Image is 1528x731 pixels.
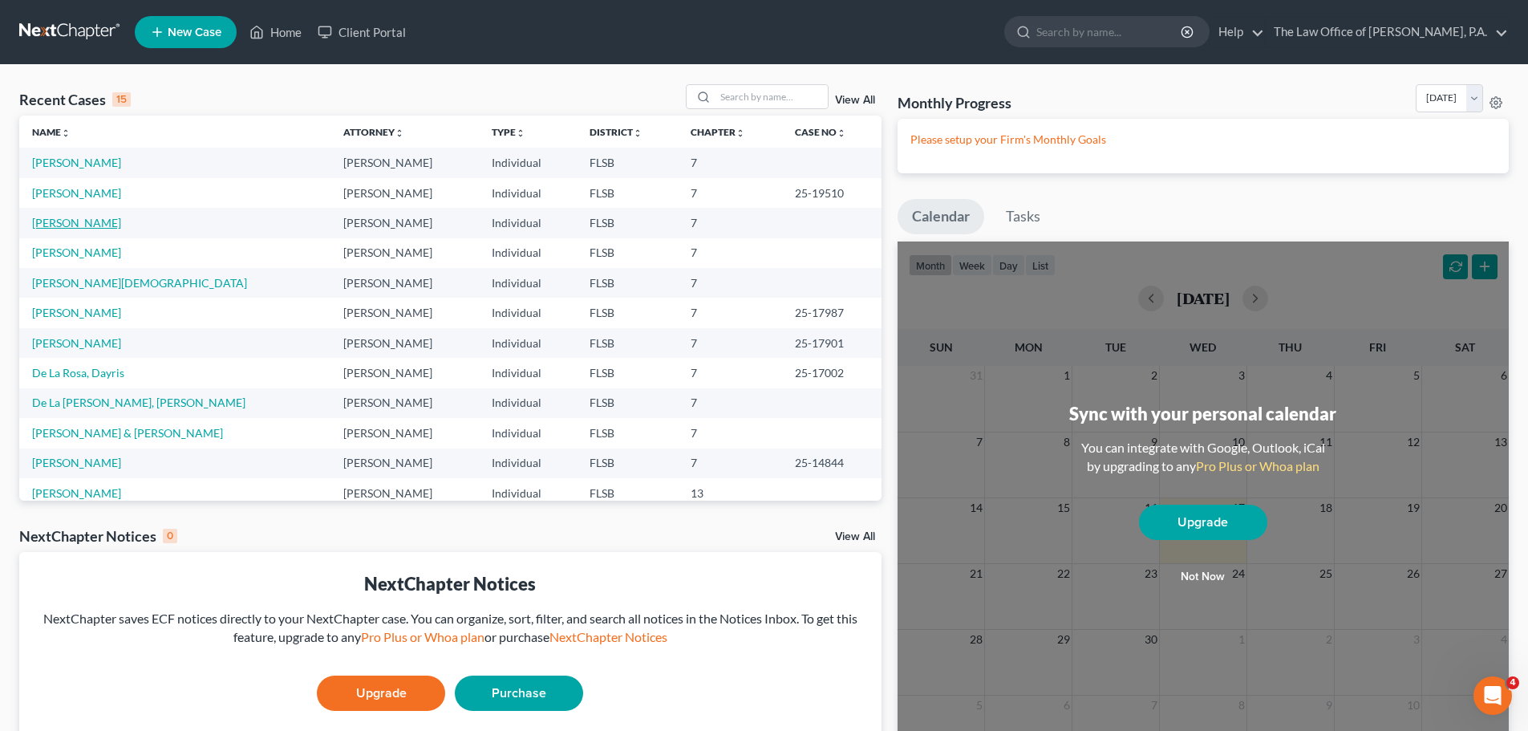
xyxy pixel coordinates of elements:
[782,178,882,208] td: 25-19510
[590,126,642,138] a: Districtunfold_more
[32,610,869,647] div: NextChapter saves ECF notices directly to your NextChapter case. You can organize, sort, filter, ...
[32,426,223,440] a: [PERSON_NAME] & [PERSON_NAME]
[310,18,414,47] a: Client Portal
[678,298,781,327] td: 7
[1139,505,1267,540] a: Upgrade
[492,126,525,138] a: Typeunfold_more
[678,208,781,238] td: 7
[1139,561,1267,593] button: Not now
[835,531,875,542] a: View All
[1473,676,1512,715] iframe: Intercom live chat
[61,128,71,138] i: unfold_more
[715,85,828,108] input: Search by name...
[1210,18,1264,47] a: Help
[678,148,781,177] td: 7
[835,95,875,106] a: View All
[330,148,479,177] td: [PERSON_NAME]
[577,358,679,388] td: FLSB
[479,298,577,327] td: Individual
[343,126,404,138] a: Attorneyunfold_more
[479,148,577,177] td: Individual
[330,328,479,358] td: [PERSON_NAME]
[678,358,781,388] td: 7
[330,449,479,478] td: [PERSON_NAME]
[32,276,247,290] a: [PERSON_NAME][DEMOGRAPHIC_DATA]
[479,418,577,448] td: Individual
[19,90,131,109] div: Recent Cases
[317,676,445,711] a: Upgrade
[32,366,124,380] a: De La Rosa, Dayris
[678,328,781,358] td: 7
[32,336,121,350] a: [PERSON_NAME]
[479,178,577,208] td: Individual
[32,246,121,259] a: [PERSON_NAME]
[479,388,577,418] td: Individual
[32,456,121,469] a: [PERSON_NAME]
[577,328,679,358] td: FLSB
[678,478,781,508] td: 13
[577,178,679,208] td: FLSB
[455,676,583,711] a: Purchase
[577,388,679,418] td: FLSB
[1036,17,1183,47] input: Search by name...
[782,328,882,358] td: 25-17901
[32,216,121,229] a: [PERSON_NAME]
[330,268,479,298] td: [PERSON_NAME]
[479,358,577,388] td: Individual
[330,388,479,418] td: [PERSON_NAME]
[32,571,869,596] div: NextChapter Notices
[32,486,121,500] a: [PERSON_NAME]
[736,128,745,138] i: unfold_more
[241,18,310,47] a: Home
[479,328,577,358] td: Individual
[898,93,1011,112] h3: Monthly Progress
[678,178,781,208] td: 7
[577,478,679,508] td: FLSB
[330,298,479,327] td: [PERSON_NAME]
[361,629,484,644] a: Pro Plus or Whoa plan
[577,418,679,448] td: FLSB
[516,128,525,138] i: unfold_more
[577,449,679,478] td: FLSB
[991,199,1055,234] a: Tasks
[1506,676,1519,689] span: 4
[479,268,577,298] td: Individual
[19,526,177,546] div: NextChapter Notices
[479,478,577,508] td: Individual
[678,418,781,448] td: 7
[330,418,479,448] td: [PERSON_NAME]
[479,208,577,238] td: Individual
[691,126,745,138] a: Chapterunfold_more
[782,449,882,478] td: 25-14844
[479,238,577,268] td: Individual
[1266,18,1508,47] a: The Law Office of [PERSON_NAME], P.A.
[678,238,781,268] td: 7
[330,358,479,388] td: [PERSON_NAME]
[112,92,131,107] div: 15
[577,148,679,177] td: FLSB
[910,132,1496,148] p: Please setup your Firm's Monthly Goals
[795,126,846,138] a: Case Nounfold_more
[678,388,781,418] td: 7
[1075,439,1331,476] div: You can integrate with Google, Outlook, iCal by upgrading to any
[395,128,404,138] i: unfold_more
[32,306,121,319] a: [PERSON_NAME]
[782,298,882,327] td: 25-17987
[32,126,71,138] a: Nameunfold_more
[577,238,679,268] td: FLSB
[32,396,245,409] a: De La [PERSON_NAME], [PERSON_NAME]
[1069,401,1336,426] div: Sync with your personal calendar
[168,26,221,39] span: New Case
[577,208,679,238] td: FLSB
[633,128,642,138] i: unfold_more
[330,238,479,268] td: [PERSON_NAME]
[1196,458,1319,473] a: Pro Plus or Whoa plan
[32,156,121,169] a: [PERSON_NAME]
[479,449,577,478] td: Individual
[330,208,479,238] td: [PERSON_NAME]
[163,529,177,543] div: 0
[549,629,667,644] a: NextChapter Notices
[678,268,781,298] td: 7
[577,268,679,298] td: FLSB
[898,199,984,234] a: Calendar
